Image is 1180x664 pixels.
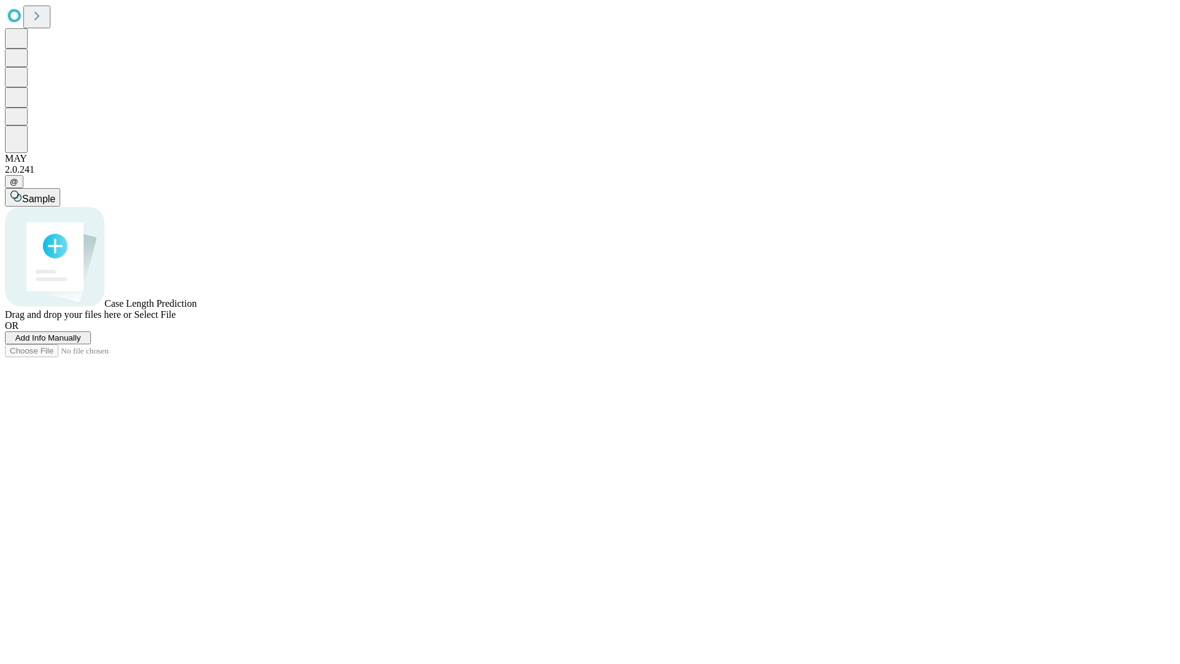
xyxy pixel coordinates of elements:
span: Add Info Manually [15,333,81,342]
span: @ [10,177,18,186]
button: @ [5,175,23,188]
span: Drag and drop your files here or [5,309,132,320]
span: Case Length Prediction [104,298,197,309]
button: Add Info Manually [5,331,91,344]
button: Sample [5,188,60,207]
div: MAY [5,153,1175,164]
div: 2.0.241 [5,164,1175,175]
span: Sample [22,194,55,204]
span: Select File [134,309,176,320]
span: OR [5,320,18,331]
